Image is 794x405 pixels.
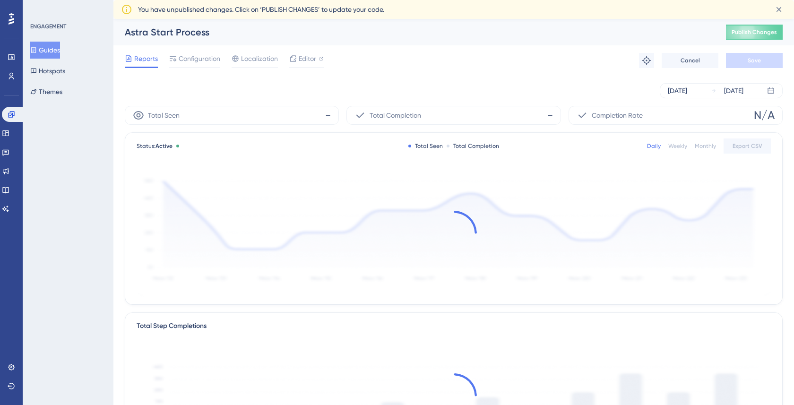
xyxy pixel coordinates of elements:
[592,110,643,121] span: Completion Rate
[134,53,158,64] span: Reports
[30,62,65,79] button: Hotspots
[408,142,443,150] div: Total Seen
[125,26,702,39] div: Astra Start Process
[138,4,384,15] span: You have unpublished changes. Click on ‘PUBLISH CHANGES’ to update your code.
[726,53,783,68] button: Save
[179,53,220,64] span: Configuration
[724,85,743,96] div: [DATE]
[137,320,207,332] div: Total Step Completions
[662,53,718,68] button: Cancel
[733,142,762,150] span: Export CSV
[547,108,553,123] span: -
[155,143,173,149] span: Active
[30,42,60,59] button: Guides
[447,142,499,150] div: Total Completion
[668,142,687,150] div: Weekly
[695,142,716,150] div: Monthly
[30,83,62,100] button: Themes
[726,25,783,40] button: Publish Changes
[732,28,777,36] span: Publish Changes
[30,23,66,30] div: ENGAGEMENT
[681,57,700,64] span: Cancel
[754,108,775,123] span: N/A
[241,53,278,64] span: Localization
[724,138,771,154] button: Export CSV
[370,110,421,121] span: Total Completion
[748,57,761,64] span: Save
[299,53,316,64] span: Editor
[647,142,661,150] div: Daily
[137,142,173,150] span: Status:
[148,110,180,121] span: Total Seen
[325,108,331,123] span: -
[668,85,687,96] div: [DATE]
